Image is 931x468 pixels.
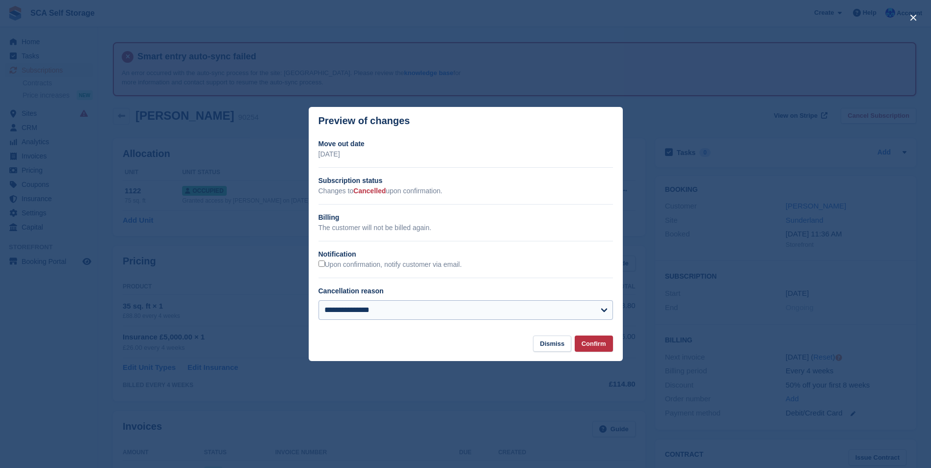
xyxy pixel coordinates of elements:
[319,139,613,149] h2: Move out date
[319,249,613,260] h2: Notification
[319,287,384,295] label: Cancellation reason
[319,115,410,127] p: Preview of changes
[533,336,571,352] button: Dismiss
[353,187,386,195] span: Cancelled
[319,176,613,186] h2: Subscription status
[319,186,613,196] p: Changes to upon confirmation.
[319,260,462,269] label: Upon confirmation, notify customer via email.
[905,10,921,26] button: close
[319,149,613,159] p: [DATE]
[319,260,325,267] input: Upon confirmation, notify customer via email.
[575,336,613,352] button: Confirm
[319,223,613,233] p: The customer will not be billed again.
[319,212,613,223] h2: Billing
